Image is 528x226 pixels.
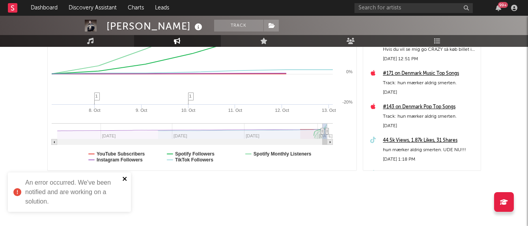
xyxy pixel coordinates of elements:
[97,151,145,157] text: YouTube Subscribers
[383,121,477,131] div: [DATE]
[383,145,477,155] div: hun mærker aldrig smerten. UDE NU!!!
[342,100,353,104] text: -20%
[496,5,501,11] button: 99+
[383,45,477,54] div: Hvis du vil se mig go CRAZY så køb billet i bio😌
[383,102,477,112] a: #143 on Denmark Pop Top Songs
[25,178,120,206] div: An error occurred. We've been notified and are working on a solution.
[181,108,195,113] text: 10. Oct
[383,112,477,121] div: Track: hun mærker aldrig smerten.
[383,169,477,179] a: 48.6k Views, 2.89k Likes, 70 Shares
[214,20,263,31] button: Track
[354,3,473,13] input: Search for artists
[383,155,477,164] div: [DATE] 1:18 PM
[383,69,477,78] a: #171 on Denmark Music Top Songs
[106,20,204,33] div: [PERSON_NAME]
[253,151,311,157] text: Spotify Monthly Listeners
[383,54,477,64] div: [DATE] 12:51 PM
[97,157,143,163] text: Instagram Followers
[346,69,353,74] text: 0%
[175,151,214,157] text: Spotify Followers
[189,94,192,98] span: 1
[95,94,98,98] span: 1
[498,2,508,8] div: 99 +
[275,108,289,113] text: 12. Oct
[383,136,477,145] a: 44.5k Views, 1.87k Likes, 31 Shares
[228,108,242,113] text: 11. Oct
[322,108,336,113] text: 13. Oct
[383,88,477,97] div: [DATE]
[175,157,213,163] text: TikTok Followers
[122,176,128,183] button: close
[319,133,332,138] text: [DATE]
[89,108,100,113] text: 8. Oct
[136,108,147,113] text: 9. Oct
[383,78,477,88] div: Track: hun mærker aldrig smerten.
